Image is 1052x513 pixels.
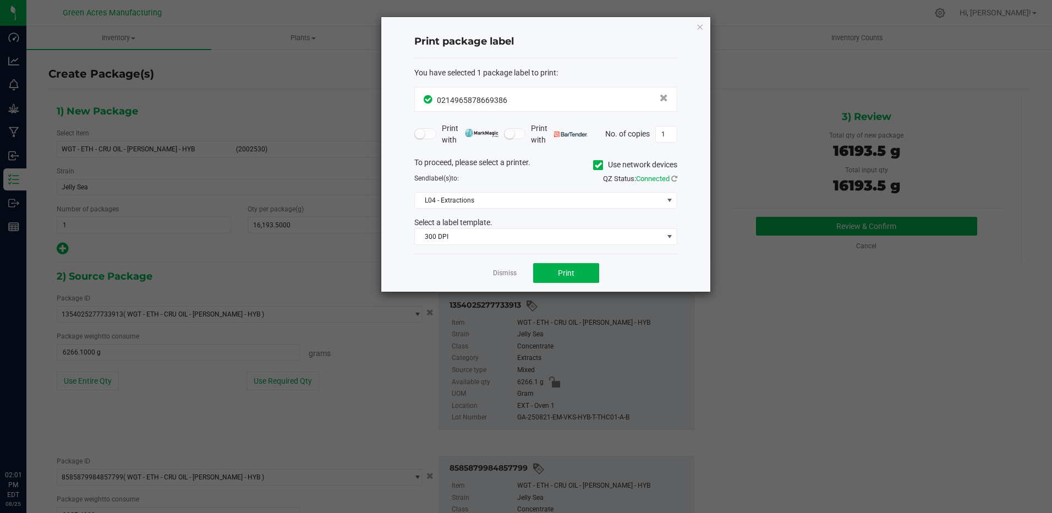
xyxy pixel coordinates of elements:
[603,174,677,183] span: QZ Status:
[406,157,686,173] div: To proceed, please select a printer.
[554,132,588,137] img: bartender.png
[493,269,517,278] a: Dismiss
[414,68,556,77] span: You have selected 1 package label to print
[414,67,677,79] div: :
[442,123,498,146] span: Print with
[406,217,686,228] div: Select a label template.
[415,229,663,244] span: 300 DPI
[437,96,507,105] span: 0214965878669386
[593,159,677,171] label: Use network devices
[414,35,677,49] h4: Print package label
[424,94,434,105] span: In Sync
[531,123,588,146] span: Print with
[533,263,599,283] button: Print
[605,129,650,138] span: No. of copies
[465,129,498,137] img: mark_magic_cybra.png
[636,174,670,183] span: Connected
[429,174,451,182] span: label(s)
[415,193,663,208] span: L04 - Extractions
[558,269,574,277] span: Print
[414,174,459,182] span: Send to:
[11,425,44,458] iframe: Resource center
